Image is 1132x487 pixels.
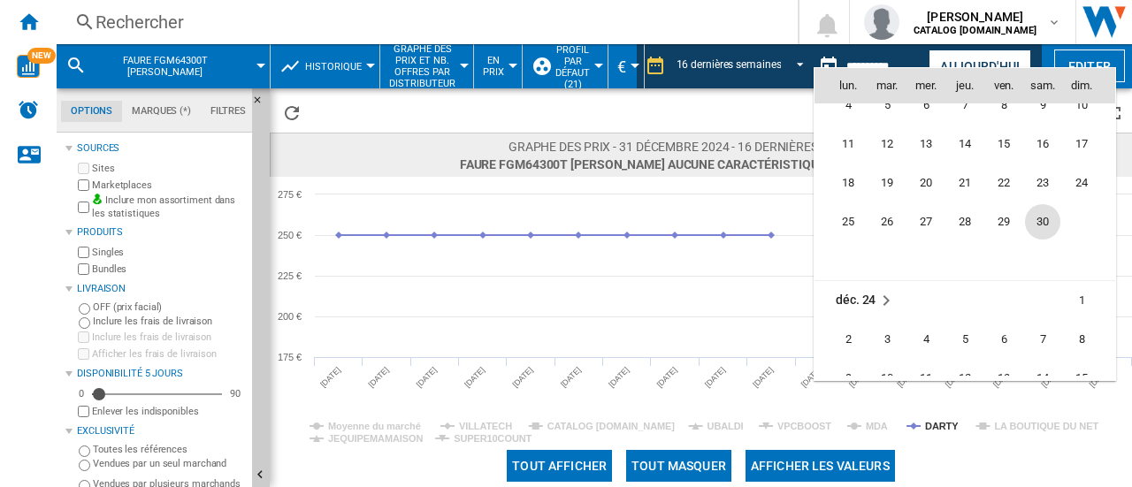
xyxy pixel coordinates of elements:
span: 21 [947,165,983,201]
td: Monday December 9 2024 [815,359,868,398]
td: Sunday November 17 2024 [1062,125,1115,164]
td: Wednesday November 6 2024 [906,86,945,125]
tr: Week 5 [815,202,1115,241]
td: Saturday December 7 2024 [1023,320,1062,359]
td: Sunday November 10 2024 [1062,86,1115,125]
span: 16 [1025,126,1060,162]
tr: Week undefined [815,241,1115,281]
span: déc. 24 [836,293,876,307]
span: 3 [869,322,905,357]
span: 8 [1064,322,1099,357]
span: 9 [830,361,866,396]
td: Saturday December 14 2024 [1023,359,1062,398]
span: 29 [986,204,1021,240]
tr: Week 4 [815,164,1115,202]
th: dim. [1062,68,1115,103]
td: Saturday November 16 2024 [1023,125,1062,164]
td: Sunday December 1 2024 [1062,281,1115,321]
td: Friday November 8 2024 [984,86,1023,125]
td: Tuesday November 12 2024 [868,125,906,164]
td: Tuesday November 5 2024 [868,86,906,125]
span: 11 [908,361,944,396]
span: 10 [1064,88,1099,123]
span: 18 [830,165,866,201]
td: Thursday November 7 2024 [945,86,984,125]
th: lun. [815,68,868,103]
span: 24 [1064,165,1099,201]
span: 4 [830,88,866,123]
span: 28 [947,204,983,240]
span: 5 [947,322,983,357]
span: 14 [947,126,983,162]
span: 15 [1064,361,1099,396]
td: Tuesday December 10 2024 [868,359,906,398]
td: Monday November 4 2024 [815,86,868,125]
td: Wednesday December 11 2024 [906,359,945,398]
span: 19 [869,165,905,201]
td: Thursday December 12 2024 [945,359,984,398]
td: Wednesday December 4 2024 [906,320,945,359]
span: 4 [908,322,944,357]
tr: Week 2 [815,86,1115,125]
td: Wednesday November 20 2024 [906,164,945,202]
span: 30 [1025,204,1060,240]
td: Saturday November 23 2024 [1023,164,1062,202]
span: 7 [947,88,983,123]
td: Tuesday November 26 2024 [868,202,906,241]
span: 14 [1025,361,1060,396]
span: 25 [830,204,866,240]
span: 6 [908,88,944,123]
td: Friday December 6 2024 [984,320,1023,359]
span: 7 [1025,322,1060,357]
td: Saturday November 30 2024 [1023,202,1062,241]
span: 13 [986,361,1021,396]
span: 27 [908,204,944,240]
td: Monday November 11 2024 [815,125,868,164]
td: Tuesday November 19 2024 [868,164,906,202]
span: 8 [986,88,1021,123]
td: Monday November 18 2024 [815,164,868,202]
td: Thursday November 28 2024 [945,202,984,241]
span: 23 [1025,165,1060,201]
td: Sunday December 15 2024 [1062,359,1115,398]
td: Thursday December 5 2024 [945,320,984,359]
td: Tuesday December 3 2024 [868,320,906,359]
span: 13 [908,126,944,162]
td: Sunday December 8 2024 [1062,320,1115,359]
span: 20 [908,165,944,201]
span: 5 [869,88,905,123]
td: Sunday November 24 2024 [1062,164,1115,202]
span: 10 [869,361,905,396]
th: sam. [1023,68,1062,103]
span: 11 [830,126,866,162]
span: 12 [869,126,905,162]
td: Monday December 2 2024 [815,320,868,359]
td: Wednesday November 13 2024 [906,125,945,164]
td: Friday November 15 2024 [984,125,1023,164]
span: 15 [986,126,1021,162]
td: Thursday November 21 2024 [945,164,984,202]
tr: Week 3 [815,359,1115,398]
span: 9 [1025,88,1060,123]
td: Wednesday November 27 2024 [906,202,945,241]
tr: Week 1 [815,281,1115,321]
md-calendar: Calendar [815,68,1115,380]
span: 17 [1064,126,1099,162]
span: 22 [986,165,1021,201]
td: Monday November 25 2024 [815,202,868,241]
td: Saturday November 9 2024 [1023,86,1062,125]
td: Friday November 29 2024 [984,202,1023,241]
th: jeu. [945,68,984,103]
td: Friday December 13 2024 [984,359,1023,398]
span: 26 [869,204,905,240]
td: Friday November 22 2024 [984,164,1023,202]
span: 12 [947,361,983,396]
span: 2 [830,322,866,357]
th: mer. [906,68,945,103]
th: mar. [868,68,906,103]
tr: Week 2 [815,320,1115,359]
span: 6 [986,322,1021,357]
span: 1 [1064,283,1099,318]
th: ven. [984,68,1023,103]
td: December 2024 [815,281,945,321]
